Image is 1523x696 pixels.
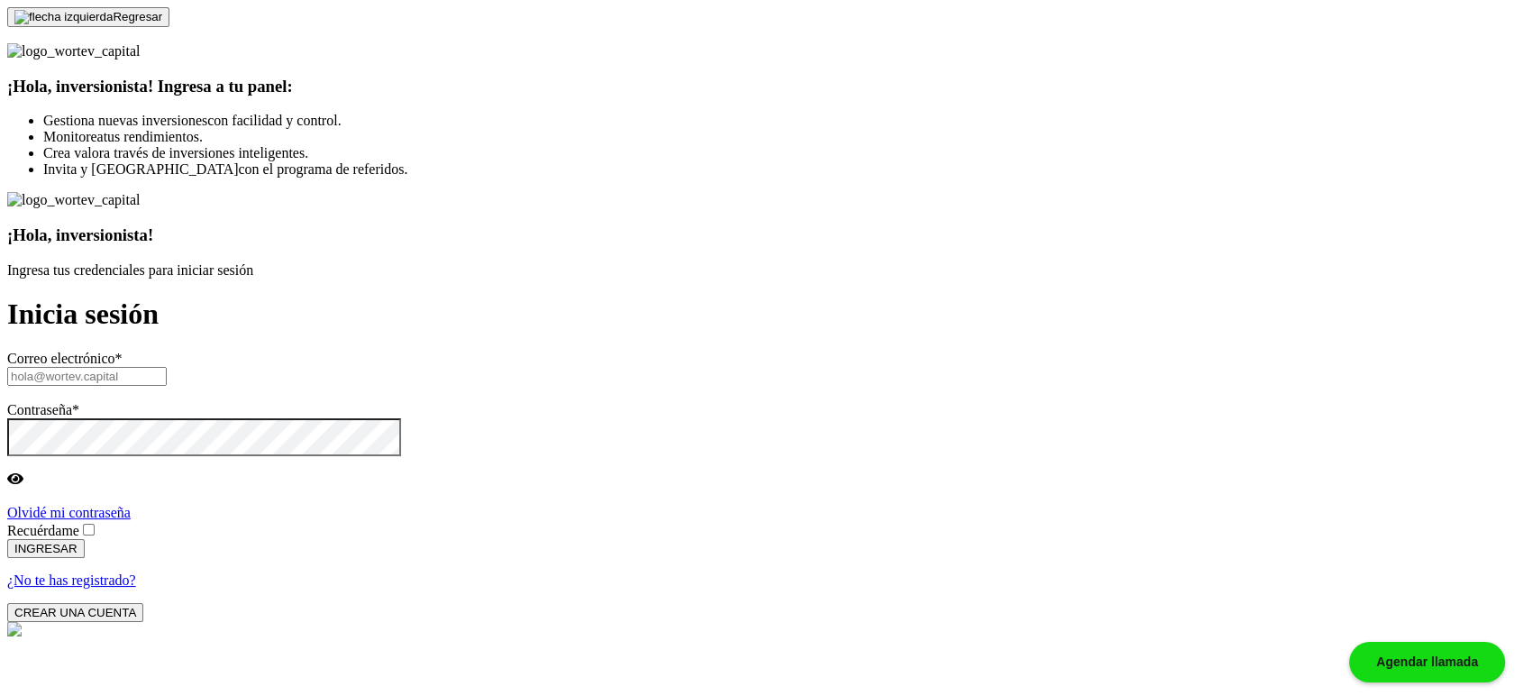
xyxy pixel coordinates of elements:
button: Regresar [7,7,169,27]
h1: Inicia sesión [7,298,1516,331]
li: tus rendimientos. [43,129,1516,145]
span: INGRESAR [14,542,78,555]
span: Monitorea [43,129,104,144]
li: a través de inversiones inteligentes. [43,145,1516,161]
div: Agendar llamada [1349,642,1505,682]
h3: ¡Hola, inversionista! Ingresa a tu panel: [7,77,1516,96]
a: flecha izquierdaRegresar [7,8,169,23]
a: Olvidé mi contraseña [7,505,131,520]
img: flecha izquierda [14,10,113,24]
span: Gestiona nuevas inversiones [43,113,207,128]
button: CREAR UNA CUENTA [7,603,143,622]
a: ¿No te has registrado?CREAR UNA CUENTA [7,572,1516,619]
label: Recuérdame [7,523,79,538]
p: Ingresa tus credenciales para iniciar sesión [7,262,1516,279]
label: Correo electrónico [7,351,123,366]
input: Recuérdame [83,524,95,536]
input: hola@wortev.capital [7,367,167,386]
label: Contraseña [7,402,79,417]
span: Crea valor [43,145,104,160]
li: con el programa de referidos. [43,161,1516,178]
span: Invita y [GEOGRAPHIC_DATA] [43,161,238,177]
img: logos_whatsapp-icon.242b2217.svg [7,622,22,636]
p: ¿No te has registrado? [7,572,1516,589]
img: logo_wortev_capital [7,43,141,60]
h3: ¡Hola, inversionista! [7,225,1516,245]
img: logo_wortev_capital [7,192,141,208]
li: con facilidad y control. [43,113,1516,129]
button: INGRESAR [7,539,85,558]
